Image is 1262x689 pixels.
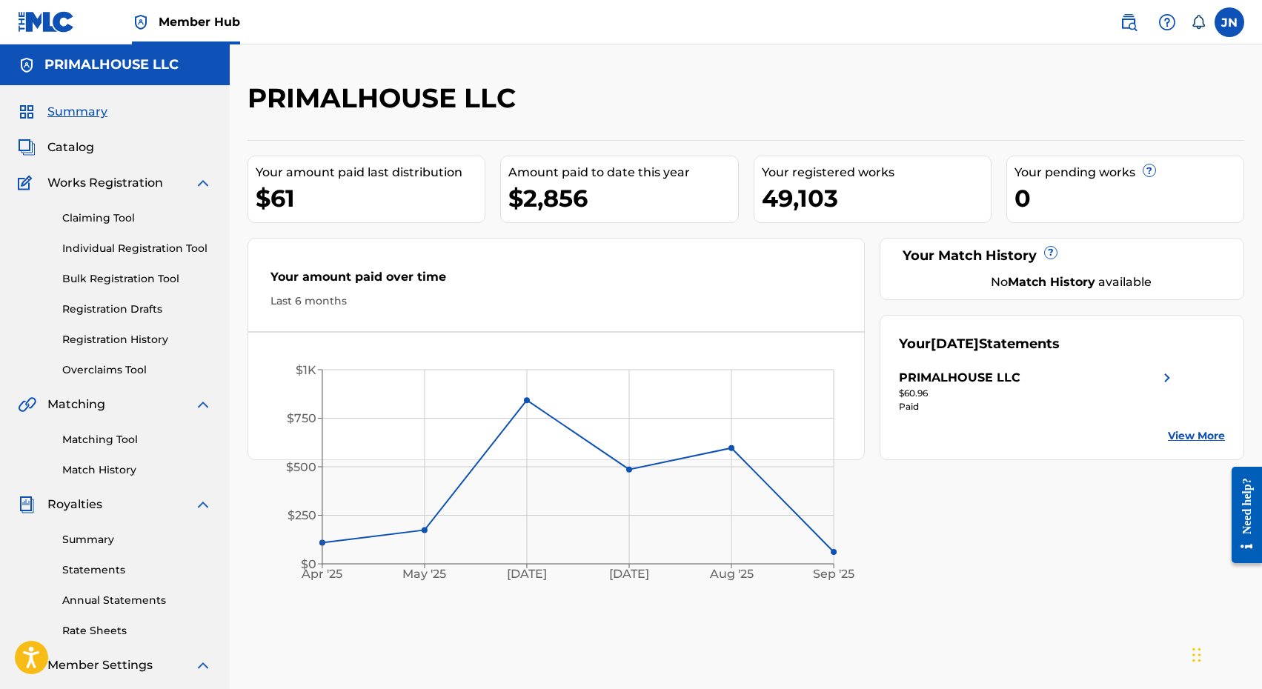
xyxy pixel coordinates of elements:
[47,139,94,156] span: Catalog
[194,396,212,413] img: expand
[899,400,1176,413] div: Paid
[194,496,212,513] img: expand
[287,411,316,425] tspan: $750
[47,396,105,413] span: Matching
[18,496,36,513] img: Royalties
[899,387,1176,400] div: $60.96
[1008,275,1095,289] strong: Match History
[194,174,212,192] img: expand
[62,271,212,287] a: Bulk Registration Tool
[62,432,212,447] a: Matching Tool
[1114,7,1143,37] a: Public Search
[508,182,737,215] div: $2,856
[762,164,991,182] div: Your registered works
[44,56,179,73] h5: PRIMALHOUSE LLC
[62,562,212,578] a: Statements
[62,210,212,226] a: Claiming Tool
[18,103,107,121] a: SummarySummary
[18,396,36,413] img: Matching
[709,567,754,582] tspan: Aug '25
[248,81,523,115] h2: PRIMALHOUSE LLC
[1215,7,1244,37] div: User Menu
[62,302,212,317] a: Registration Drafts
[256,182,485,215] div: $61
[62,532,212,547] a: Summary
[917,273,1225,291] div: No available
[1188,618,1262,689] iframe: Chat Widget
[1191,15,1206,30] div: Notifications
[47,103,107,121] span: Summary
[18,56,36,74] img: Accounts
[302,567,343,582] tspan: Apr '25
[62,241,212,256] a: Individual Registration Tool
[1158,13,1176,31] img: help
[47,656,153,674] span: Member Settings
[270,268,842,293] div: Your amount paid over time
[931,336,979,352] span: [DATE]
[814,567,855,582] tspan: Sep '25
[47,496,102,513] span: Royalties
[1014,182,1243,215] div: 0
[403,567,447,582] tspan: May '25
[1014,164,1243,182] div: Your pending works
[1120,13,1138,31] img: search
[62,332,212,347] a: Registration History
[194,656,212,674] img: expand
[18,11,75,33] img: MLC Logo
[1192,633,1201,677] div: Drag
[1168,428,1225,444] a: View More
[288,508,316,522] tspan: $250
[899,246,1225,266] div: Your Match History
[132,13,150,31] img: Top Rightsholder
[18,174,37,192] img: Works Registration
[62,362,212,378] a: Overclaims Tool
[301,557,316,571] tspan: $0
[610,567,650,582] tspan: [DATE]
[899,369,1020,387] div: PRIMALHOUSE LLC
[1152,7,1182,37] div: Help
[508,164,737,182] div: Amount paid to date this year
[256,164,485,182] div: Your amount paid last distribution
[270,293,842,309] div: Last 6 months
[1143,164,1155,176] span: ?
[62,593,212,608] a: Annual Statements
[1045,247,1057,259] span: ?
[762,182,991,215] div: 49,103
[507,567,547,582] tspan: [DATE]
[159,13,240,30] span: Member Hub
[18,139,36,156] img: Catalog
[18,103,36,121] img: Summary
[1158,369,1176,387] img: right chevron icon
[1221,456,1262,575] iframe: Resource Center
[899,334,1060,354] div: Your Statements
[18,139,94,156] a: CatalogCatalog
[62,462,212,478] a: Match History
[62,623,212,639] a: Rate Sheets
[296,363,316,377] tspan: $1K
[899,369,1176,413] a: PRIMALHOUSE LLCright chevron icon$60.96Paid
[47,174,163,192] span: Works Registration
[286,460,316,474] tspan: $500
